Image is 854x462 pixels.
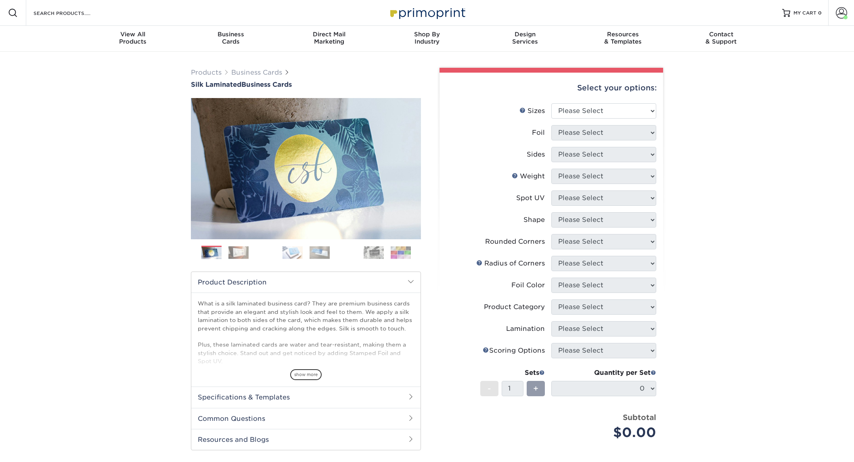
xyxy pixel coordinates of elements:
[532,128,545,138] div: Foil
[793,10,816,17] span: MY CART
[574,31,672,45] div: & Templates
[476,26,574,52] a: DesignServices
[84,31,182,45] div: Products
[557,423,656,442] div: $0.00
[446,73,657,103] div: Select your options:
[533,383,538,395] span: +
[574,26,672,52] a: Resources& Templates
[191,81,421,88] h1: Business Cards
[191,272,421,293] h2: Product Description
[182,31,280,38] span: Business
[182,31,280,45] div: Cards
[391,246,411,259] img: Business Cards 08
[182,26,280,52] a: BusinessCards
[84,31,182,38] span: View All
[516,193,545,203] div: Spot UV
[228,246,249,259] img: Business Cards 02
[191,81,421,88] a: Silk LaminatedBusiness Cards
[191,69,222,76] a: Products
[672,26,770,52] a: Contact& Support
[574,31,672,38] span: Resources
[512,171,545,181] div: Weight
[255,242,276,263] img: Business Cards 03
[476,31,574,38] span: Design
[201,243,222,263] img: Business Cards 01
[191,81,241,88] span: Silk Laminated
[231,69,282,76] a: Business Cards
[485,237,545,247] div: Rounded Corners
[191,54,421,284] img: Silk Laminated 01
[672,31,770,38] span: Contact
[551,368,656,378] div: Quantity per Set
[364,246,384,259] img: Business Cards 07
[84,26,182,52] a: View AllProducts
[191,387,421,408] h2: Specifications & Templates
[623,413,656,422] strong: Subtotal
[198,299,414,431] p: What is a silk laminated business card? They are premium business cards that provide an elegant a...
[280,26,378,52] a: Direct MailMarketing
[290,369,322,380] span: show more
[818,10,822,16] span: 0
[672,31,770,45] div: & Support
[523,215,545,225] div: Shape
[280,31,378,38] span: Direct Mail
[378,26,476,52] a: Shop ByIndustry
[337,242,357,263] img: Business Cards 06
[191,408,421,429] h2: Common Questions
[191,429,421,450] h2: Resources and Blogs
[506,324,545,334] div: Lamination
[378,31,476,38] span: Shop By
[527,150,545,159] div: Sides
[488,383,491,395] span: -
[480,368,545,378] div: Sets
[476,259,545,268] div: Radius of Corners
[484,302,545,312] div: Product Category
[483,346,545,355] div: Scoring Options
[310,246,330,259] img: Business Cards 05
[378,31,476,45] div: Industry
[387,4,467,21] img: Primoprint
[283,246,303,259] img: Business Cards 04
[519,106,545,116] div: Sizes
[476,31,574,45] div: Services
[511,280,545,290] div: Foil Color
[280,31,378,45] div: Marketing
[33,8,111,18] input: SEARCH PRODUCTS.....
